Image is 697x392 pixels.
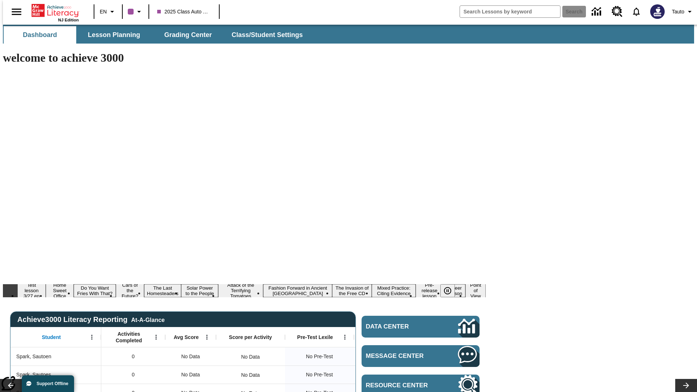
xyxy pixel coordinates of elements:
[23,31,57,39] span: Dashboard
[132,371,135,379] span: 0
[46,281,74,300] button: Slide 2 Home Sweet Office
[460,6,560,17] input: search field
[32,3,79,22] div: Home
[232,31,303,39] span: Class/Student Settings
[105,331,153,344] span: Activities Completed
[362,345,480,367] a: Message Center
[354,347,423,366] div: No Data, Spark, Sautoen
[297,334,333,340] span: Pre-Test Lexile
[58,18,79,22] span: NJ Edition
[165,366,216,384] div: No Data, Spark, Sautoes
[37,381,68,386] span: Support Offline
[339,332,350,343] button: Open Menu
[4,26,76,44] button: Dashboard
[607,2,627,21] a: Resource Center, Will open in new tab
[152,26,224,44] button: Grading Center
[74,284,116,297] button: Slide 3 Do You Want Fries With That?
[164,31,212,39] span: Grading Center
[218,281,263,300] button: Slide 7 Attack of the Terrifying Tomatoes
[226,26,309,44] button: Class/Student Settings
[672,8,684,16] span: Tauto
[97,5,120,18] button: Language: EN, Select a language
[32,3,79,18] a: Home
[366,352,436,360] span: Message Center
[78,26,150,44] button: Lesson Planning
[17,281,46,300] button: Slide 1 Test lesson 3/27 en
[416,281,443,300] button: Slide 11 Pre-release lesson
[201,332,212,343] button: Open Menu
[16,371,51,379] span: Spark, Sautoes
[587,2,607,22] a: Data Center
[181,284,218,297] button: Slide 6 Solar Power to the People
[17,315,165,324] span: Achieve3000 Literacy Reporting
[6,1,27,23] button: Open side menu
[366,382,436,389] span: Resource Center
[440,284,462,297] div: Pause
[263,284,332,297] button: Slide 8 Fashion Forward in Ancient Rome
[116,281,144,300] button: Slide 4 Cars of the Future?
[362,316,480,338] a: Data Center
[16,353,52,360] span: Spark, Sautoen
[675,379,697,392] button: Lesson carousel, Next
[237,368,263,382] div: No Data, Spark, Sautoes
[3,51,486,65] h1: welcome to achieve 3000
[101,366,165,384] div: 0, Spark, Sautoes
[132,353,135,360] span: 0
[440,284,455,297] button: Pause
[669,5,697,18] button: Profile/Settings
[306,353,333,360] span: No Pre-Test, Spark, Sautoen
[125,5,146,18] button: Class color is purple. Change class color
[178,367,203,382] span: No Data
[178,349,203,364] span: No Data
[22,375,74,392] button: Support Offline
[174,334,199,340] span: Avg Score
[229,334,272,340] span: Score per Activity
[101,347,165,366] div: 0, Spark, Sautoen
[3,25,694,44] div: SubNavbar
[650,4,665,19] img: Avatar
[372,284,416,297] button: Slide 10 Mixed Practice: Citing Evidence
[306,371,333,379] span: No Pre-Test, Spark, Sautoes
[165,347,216,366] div: No Data, Spark, Sautoen
[144,284,182,297] button: Slide 5 The Last Homesteaders
[354,366,423,384] div: No Data, Spark, Sautoes
[627,2,646,21] a: Notifications
[366,323,434,330] span: Data Center
[646,2,669,21] button: Select a new avatar
[100,8,107,16] span: EN
[465,281,486,300] button: Slide 13 Point of View
[42,334,61,340] span: Student
[86,332,97,343] button: Open Menu
[3,26,309,44] div: SubNavbar
[88,31,140,39] span: Lesson Planning
[131,315,164,323] div: At-A-Glance
[332,284,372,297] button: Slide 9 The Invasion of the Free CD
[157,8,211,16] span: 2025 Class Auto Grade 13
[237,350,263,364] div: No Data, Spark, Sautoen
[151,332,162,343] button: Open Menu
